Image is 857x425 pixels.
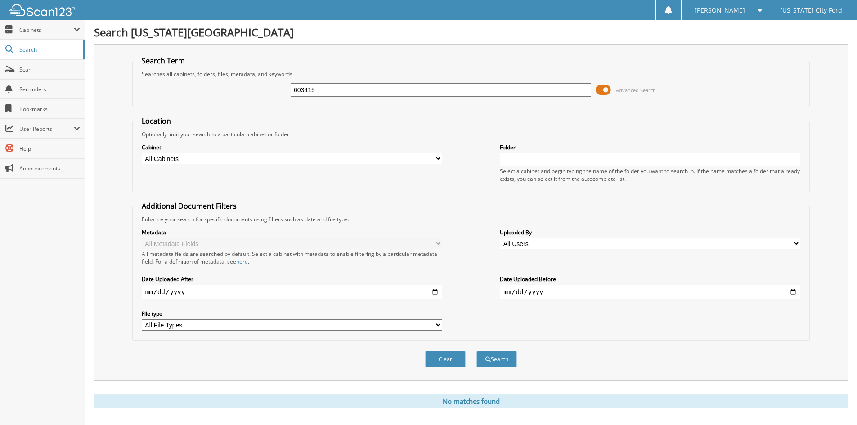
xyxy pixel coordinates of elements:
[137,201,241,211] legend: Additional Document Filters
[142,228,442,236] label: Metadata
[236,258,248,265] a: here
[19,85,80,93] span: Reminders
[9,4,76,16] img: scan123-logo-white.svg
[142,285,442,299] input: start
[500,285,800,299] input: end
[19,105,80,113] span: Bookmarks
[19,46,79,54] span: Search
[500,167,800,183] div: Select a cabinet and begin typing the name of the folder you want to search in. If the name match...
[137,70,805,78] div: Searches all cabinets, folders, files, metadata, and keywords
[137,130,805,138] div: Optionally limit your search to a particular cabinet or folder
[19,165,80,172] span: Announcements
[142,250,442,265] div: All metadata fields are searched by default. Select a cabinet with metadata to enable filtering b...
[142,275,442,283] label: Date Uploaded After
[500,143,800,151] label: Folder
[94,25,848,40] h1: Search [US_STATE][GEOGRAPHIC_DATA]
[19,125,74,133] span: User Reports
[142,310,442,318] label: File type
[500,228,800,236] label: Uploaded By
[19,66,80,73] span: Scan
[142,143,442,151] label: Cabinet
[500,275,800,283] label: Date Uploaded Before
[19,145,80,152] span: Help
[94,394,848,408] div: No matches found
[616,87,656,94] span: Advanced Search
[137,215,805,223] div: Enhance your search for specific documents using filters such as date and file type.
[19,26,74,34] span: Cabinets
[695,8,745,13] span: [PERSON_NAME]
[780,8,842,13] span: [US_STATE] City Ford
[476,351,517,367] button: Search
[137,56,189,66] legend: Search Term
[425,351,466,367] button: Clear
[137,116,175,126] legend: Location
